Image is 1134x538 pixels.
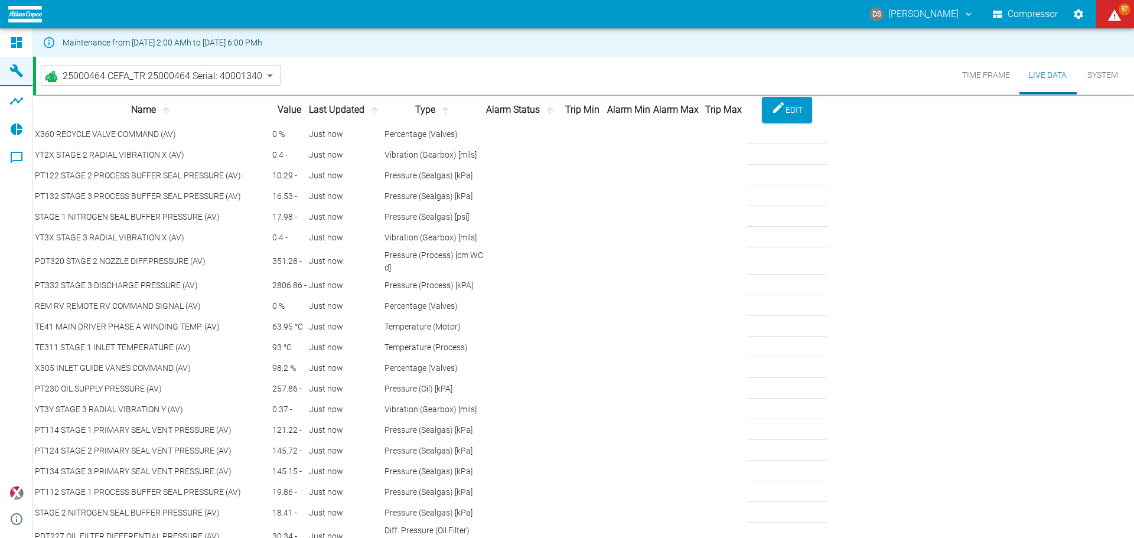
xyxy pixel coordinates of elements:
td: PDT320 STAGE 2 NOZZLE DIFF.PRESSURE (AV) [34,249,271,275]
div: 8/12/2025, 2:31:50 PM [309,128,382,141]
td: PT124 STAGE 2 PRIMARY SEAL VENT PRESSURE (AV) [34,441,271,461]
th: Trip Max [700,96,746,123]
div: 10.295 - [272,169,307,182]
span: sort-type [438,105,453,116]
img: logo [8,6,42,22]
a: 25000464 CEFA_TR 25000464 Serial: 40001340 [44,69,262,83]
button: Time Frame [953,57,1019,94]
button: Settings [1068,4,1089,25]
div: 8/12/2025, 2:31:50 PM [309,486,382,498]
th: Alarm Status [485,96,558,123]
th: Alarm Min [606,96,651,123]
td: STAGE 1 NITROGEN SEAL BUFFER PRESSURE (AV) [34,207,271,227]
div: 8/12/2025, 2:31:50 PM [309,383,382,395]
div: 8/12/2025, 2:31:50 PM [309,424,382,436]
td: Pressure (Oil) [kPA] [384,379,484,399]
div: 98.2 % [272,362,307,374]
td: STAGE 2 NITROGEN SEAL BUFFER PRESSURE (AV) [34,503,271,523]
th: Type [384,96,484,123]
td: Pressure (Sealgas) [kPa] [384,420,484,440]
div: 16.53 - [272,190,307,203]
th: Trip Min [559,96,605,123]
div: 8/12/2025, 2:31:50 PM [309,190,382,203]
td: Pressure (Sealgas) [kPa] [384,166,484,185]
div: 93 °C [272,341,307,354]
td: Pressure (Sealgas) [kPa] [384,441,484,461]
td: Pressure (Sealgas) [kPa] [384,482,484,502]
td: PT132 STAGE 3 PROCESS BUFFER SEAL PRESSURE (AV) [34,187,271,206]
td: X360 RECYCLE VALVE COMMAND (AV) [34,125,271,144]
div: 8/12/2025, 2:31:50 PM [309,445,382,457]
div: 0.4 - [272,149,307,161]
td: Vibration (Gearbox) [mils] [384,228,484,247]
div: 8/12/2025, 2:31:50 PM [309,300,382,312]
td: Pressure (Process) [cm WC d] [384,249,484,275]
div: 8/12/2025, 2:31:50 PM [309,211,382,223]
div: 18.415 - [272,507,307,519]
div: 145.145 - [272,465,307,478]
div: 17.98 - [272,211,307,223]
td: Pressure (Sealgas) [psi] [384,207,484,227]
td: Temperature (Process) [384,338,484,357]
img: Xplore Logo [9,486,24,500]
span: 25000464 CEFA_TR 25000464 Serial: 40001340 [63,69,262,83]
th: Value [272,96,307,123]
td: YT3X STAGE 3 RADIAL VIBRATION X (AV) [34,228,271,247]
th: Last Updated [308,96,383,123]
div: 0.4 - [272,231,307,244]
div: 0 % [272,128,307,141]
div: 8/12/2025, 2:31:50 PM [309,279,382,292]
th: Name [34,96,271,123]
td: Temperature (Motor) [384,317,484,337]
button: daniel.schauer@atlascopco.com [868,4,976,25]
button: Live Data [1019,57,1076,94]
td: TE41 MAIN DRIVER PHASE A WINDING TEMP. (AV) [34,317,271,337]
button: System [1076,57,1129,94]
td: Percentage (Valves) [384,358,484,378]
td: PT112 STAGE 1 PROCESS BUFFER SEAL PRESSURE (AV) [34,482,271,502]
div: 8/12/2025, 2:31:50 PM [309,231,382,244]
div: 2806.856796 - [272,279,307,292]
button: edit-alarms [762,97,812,123]
td: Pressure (Sealgas) [kPa] [384,503,484,523]
td: PT134 STAGE 3 PRIMARY SEAL VENT PRESSURE (AV) [34,462,271,481]
td: Percentage (Valves) [384,125,484,144]
td: Pressure (Sealgas) [kPa] [384,462,484,481]
div: 0.37 - [272,403,307,416]
div: 8/12/2025, 2:31:50 PM [309,362,382,374]
span: sort-time [367,105,382,116]
button: Compressor [990,4,1061,25]
td: YT3Y STAGE 3 RADIAL VIBRATION Y (AV) [34,400,271,419]
td: Percentage (Valves) [384,296,484,316]
td: TE311 STAGE 1 INLET TEMPERATURE (AV) [34,338,271,357]
td: Vibration (Gearbox) [mils] [384,145,484,165]
div: DS [869,7,884,21]
div: 8/12/2025, 2:31:50 PM [309,169,382,182]
div: 257.864024 - [272,383,307,395]
td: PT230 OIL SUPPLY PRESSURE (AV) [34,379,271,399]
div: 8/12/2025, 2:31:50 PM [309,321,382,333]
div: 8/12/2025, 2:31:50 PM [309,255,382,268]
td: PT332 STAGE 3 DISCHARGE PRESSURE (AV) [34,276,271,295]
div: 63.954 °C [272,321,307,333]
span: sort-name [158,105,174,116]
td: Pressure (Sealgas) [kPa] [384,187,484,206]
div: 121.22 - [272,424,307,436]
div: Maintenance from [DATE] 2:00 AMh to [DATE] 6:00 PMh [63,32,262,53]
span: sort-status [542,105,558,116]
td: YT2X STAGE 2 RADIAL VIBRATION X (AV) [34,145,271,165]
div: 8/12/2025, 2:31:50 PM [309,465,382,478]
div: 19.865 - [272,486,307,498]
div: 351.282 - [272,255,307,268]
td: Pressure (Process) [kPA] [384,276,484,295]
td: PT114 STAGE 1 PRIMARY SEAL VENT PRESSURE (AV) [34,420,271,440]
div: 8/12/2025, 2:31:50 PM [309,403,382,416]
div: 145.725 - [272,445,307,457]
div: 8/12/2025, 2:31:50 PM [309,341,382,354]
div: 0 % [272,300,307,312]
div: 8/12/2025, 2:31:50 PM [309,507,382,519]
div: 8/12/2025, 2:31:50 PM [309,149,382,161]
td: PT122 STAGE 2 PROCESS BUFFER SEAL PRESSURE (AV) [34,166,271,185]
td: REM RV REMOTE RV COMMAND SIGNAL (AV) [34,296,271,316]
th: Alarm Max [653,96,699,123]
